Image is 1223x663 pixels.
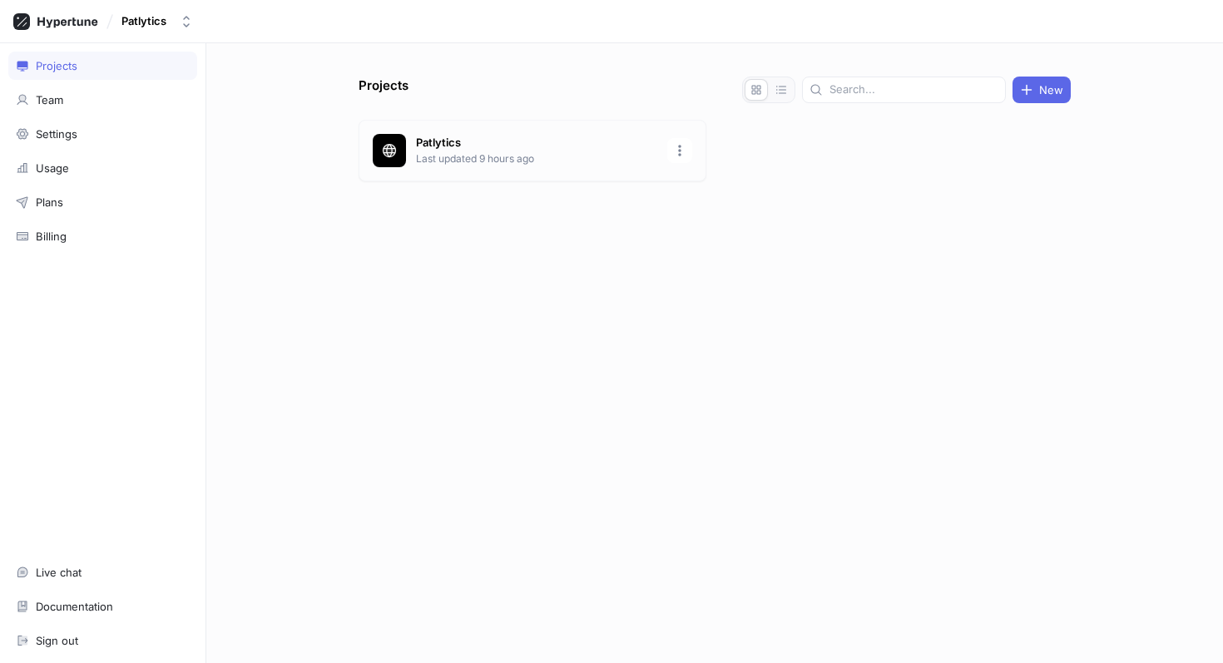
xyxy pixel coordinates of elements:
[36,634,78,647] div: Sign out
[1039,85,1063,95] span: New
[36,566,82,579] div: Live chat
[8,52,197,80] a: Projects
[8,222,197,250] a: Billing
[36,127,77,141] div: Settings
[8,592,197,621] a: Documentation
[829,82,998,98] input: Search...
[36,59,77,72] div: Projects
[8,86,197,114] a: Team
[8,188,197,216] a: Plans
[36,161,69,175] div: Usage
[36,93,63,106] div: Team
[115,7,200,35] button: Patlytics
[8,120,197,148] a: Settings
[416,135,657,151] p: Patlytics
[36,600,113,613] div: Documentation
[8,154,197,182] a: Usage
[36,195,63,209] div: Plans
[416,151,657,166] p: Last updated 9 hours ago
[121,14,166,28] div: Patlytics
[36,230,67,243] div: Billing
[359,77,408,103] p: Projects
[1013,77,1071,103] button: New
